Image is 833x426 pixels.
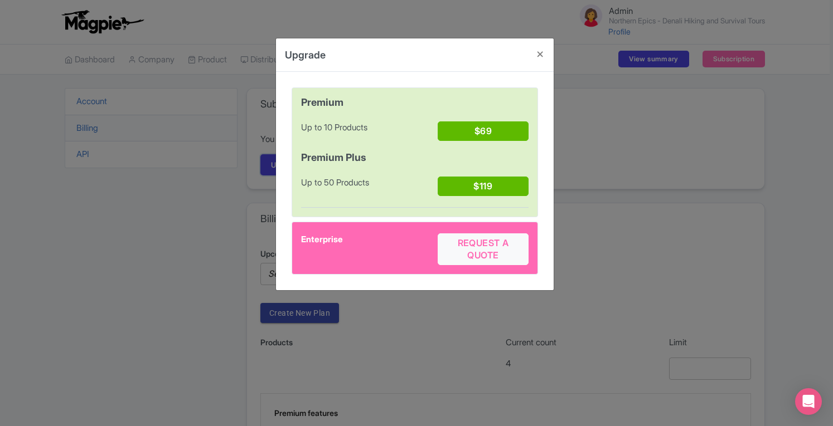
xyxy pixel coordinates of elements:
button: Close [527,38,554,70]
span: Request a quote [458,237,508,260]
div: Enterprise [301,233,438,265]
div: Up to 50 Products [301,177,438,200]
div: Up to 10 Products [301,121,438,145]
h4: Upgrade [285,47,326,62]
button: Request a quote [438,233,529,265]
button: $119 [438,177,529,196]
h4: Premium [301,97,529,108]
div: Open Intercom Messenger [795,388,822,415]
h4: Premium Plus [301,152,529,163]
button: $69 [438,121,529,141]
